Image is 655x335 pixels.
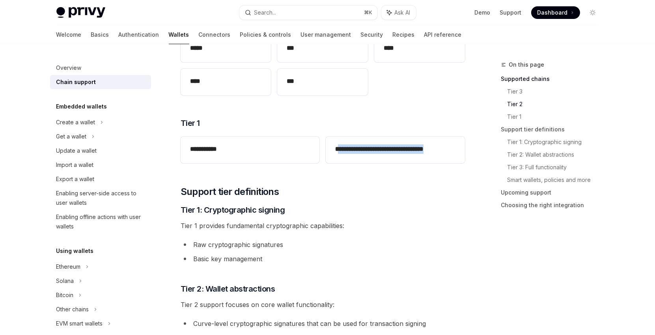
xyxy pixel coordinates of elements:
a: Export a wallet [50,172,151,186]
a: Update a wallet [50,144,151,158]
a: Tier 2: Wallet abstractions [508,148,605,161]
li: Raw cryptographic signatures [181,239,465,250]
a: Tier 1: Cryptographic signing [508,136,605,148]
button: Search...⌘K [239,6,377,20]
span: Dashboard [537,9,568,17]
div: Import a wallet [56,160,94,170]
div: Enabling server-side access to user wallets [56,189,146,208]
a: Tier 2 [508,98,605,110]
div: Solana [56,276,74,286]
a: Welcome [56,25,82,44]
a: Tier 3: Full functionality [508,161,605,174]
div: Bitcoin [56,290,74,300]
div: EVM smart wallets [56,319,103,328]
h5: Using wallets [56,246,94,256]
a: Support tier definitions [501,123,605,136]
a: Basics [91,25,109,44]
div: Export a wallet [56,174,95,184]
a: User management [301,25,351,44]
a: Upcoming support [501,186,605,199]
a: Enabling server-side access to user wallets [50,186,151,210]
span: Support tier definitions [181,185,279,198]
a: Import a wallet [50,158,151,172]
a: Support [500,9,522,17]
a: Choosing the right integration [501,199,605,211]
span: Tier 1: Cryptographic signing [181,204,285,215]
li: Curve-level cryptographic signatures that can be used for transaction signing [181,318,465,329]
a: Enabling offline actions with user wallets [50,210,151,234]
span: On this page [509,60,545,69]
a: Wallets [169,25,189,44]
div: Get a wallet [56,132,87,141]
a: Tier 3 [508,85,605,98]
div: Overview [56,63,82,73]
h5: Embedded wallets [56,102,107,111]
a: Demo [475,9,491,17]
button: Toggle dark mode [586,6,599,19]
img: light logo [56,7,105,18]
a: API reference [424,25,462,44]
span: Ask AI [395,9,411,17]
div: Create a wallet [56,118,95,127]
div: Update a wallet [56,146,97,155]
a: Smart wallets, policies and more [508,174,605,186]
span: Tier 2: Wallet abstractions [181,283,275,294]
div: Chain support [56,77,96,87]
a: Security [361,25,383,44]
button: Ask AI [381,6,416,20]
a: Authentication [119,25,159,44]
div: Other chains [56,305,89,314]
li: Basic key management [181,253,465,264]
a: Overview [50,61,151,75]
a: Connectors [199,25,231,44]
span: Tier 1 [181,118,200,129]
span: ⌘ K [364,9,373,16]
a: Chain support [50,75,151,89]
a: Tier 1 [508,110,605,123]
span: Tier 2 support focuses on core wallet functionality: [181,299,465,310]
a: Supported chains [501,73,605,85]
div: Enabling offline actions with user wallets [56,212,146,231]
div: Ethereum [56,262,81,271]
a: Dashboard [531,6,580,19]
span: Tier 1 provides fundamental cryptographic capabilities: [181,220,465,231]
a: Recipes [393,25,415,44]
a: Policies & controls [240,25,291,44]
div: Search... [254,8,276,17]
